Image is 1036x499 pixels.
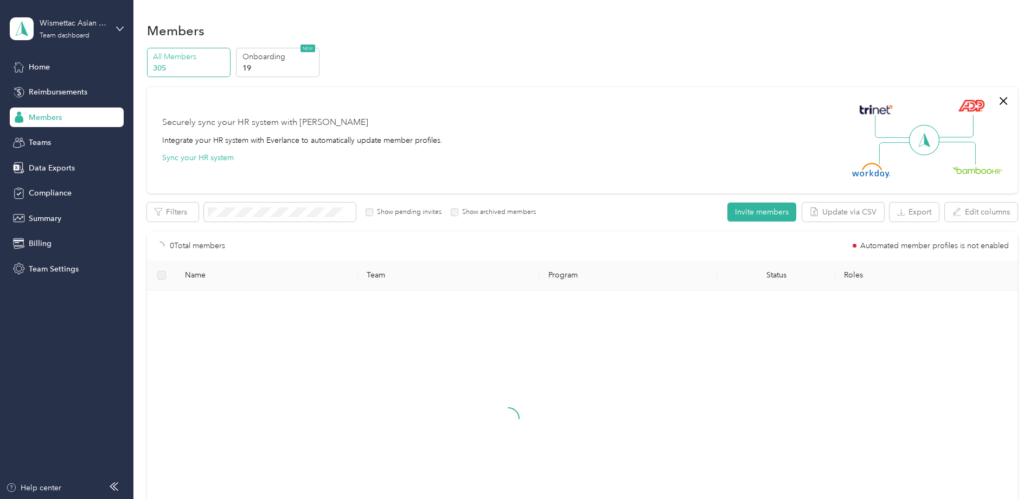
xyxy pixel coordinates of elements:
div: Securely sync your HR system with [PERSON_NAME] [162,116,368,129]
span: Automated member profiles is not enabled [860,242,1009,250]
img: Line Left Up [875,115,913,138]
button: Filters [147,203,199,222]
span: Teams [29,137,51,148]
div: Wismettac Asian Foods [40,17,107,29]
span: Home [29,61,50,73]
span: Data Exports [29,162,75,174]
button: Edit columns [945,203,1018,222]
th: Program [540,261,717,290]
img: Line Right Up [936,115,974,138]
span: Compliance [29,187,72,199]
span: Name [185,270,349,280]
span: Reimbursements [29,86,87,98]
span: Team Settings [29,263,79,275]
th: Roles [835,261,1017,290]
label: Show pending invites [373,207,442,217]
button: Invite members [727,203,796,222]
span: NEW [300,45,315,52]
button: Help center [6,482,61,494]
p: 305 [153,62,227,74]
p: All Members [153,51,227,62]
img: Trinet [857,102,895,117]
img: Workday [852,163,890,178]
button: Sync your HR system [162,152,234,163]
button: Export [890,203,939,222]
th: Team [358,261,540,290]
img: Line Left Down [879,142,917,164]
label: Show archived members [458,207,536,217]
button: Update via CSV [802,203,884,222]
iframe: Everlance-gr Chat Button Frame [975,438,1036,499]
p: 19 [242,62,316,74]
img: ADP [958,99,984,112]
img: Line Right Down [938,142,976,165]
div: Integrate your HR system with Everlance to automatically update member profiles. [162,135,443,146]
p: 0 Total members [170,240,225,252]
img: BambooHR [952,166,1002,174]
span: Summary [29,213,61,224]
span: Members [29,112,62,123]
span: Billing [29,238,52,249]
h1: Members [147,25,204,36]
th: Status [717,261,835,290]
th: Name [176,261,358,290]
p: Onboarding [242,51,316,62]
div: Team dashboard [40,33,89,39]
